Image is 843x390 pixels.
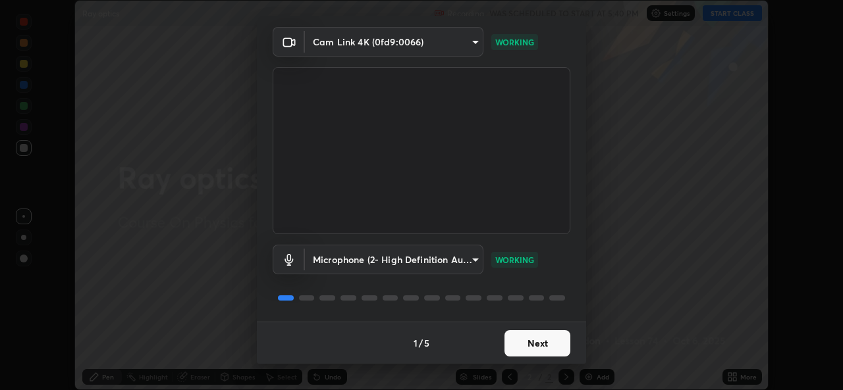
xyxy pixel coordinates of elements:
button: Next [504,330,570,356]
h4: 1 [414,336,418,350]
h4: / [419,336,423,350]
h4: 5 [424,336,429,350]
div: Cam Link 4K (0fd9:0066) [305,27,483,57]
p: WORKING [495,36,534,48]
div: Cam Link 4K (0fd9:0066) [305,245,483,274]
p: WORKING [495,254,534,266]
